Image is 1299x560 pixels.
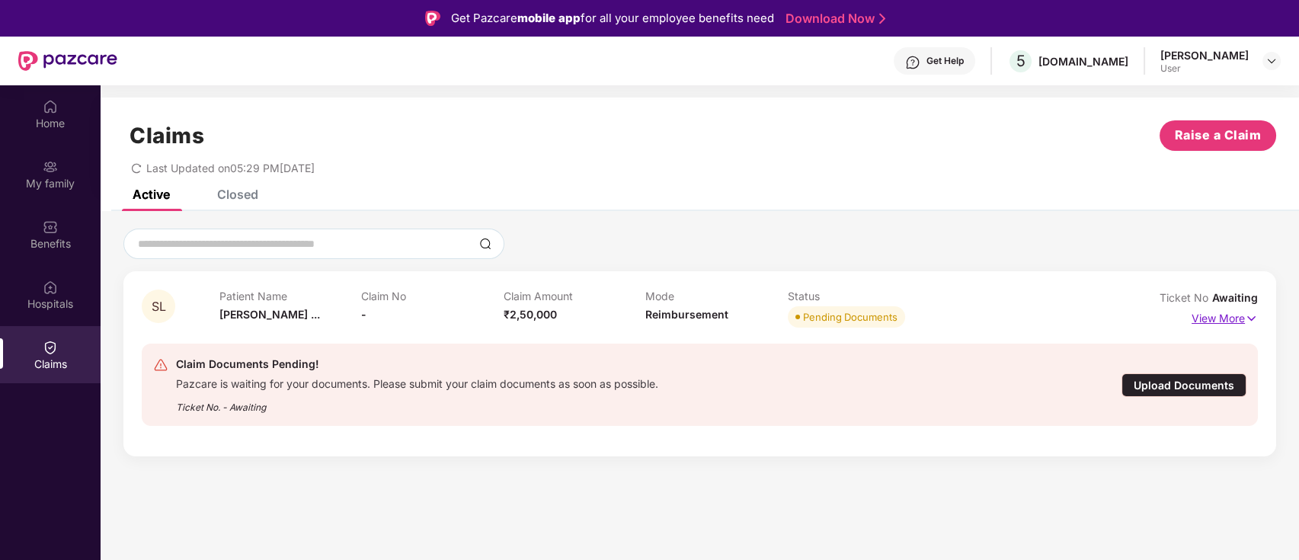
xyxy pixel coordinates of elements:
[479,238,491,250] img: svg+xml;base64,PHN2ZyBpZD0iU2VhcmNoLTMyeDMyIiB4bWxucz0iaHR0cDovL3d3dy53My5vcmcvMjAwMC9zdmciIHdpZH...
[176,373,658,391] div: Pazcare is waiting for your documents. Please submit your claim documents as soon as possible.
[1265,55,1278,67] img: svg+xml;base64,PHN2ZyBpZD0iRHJvcGRvd24tMzJ4MzIiIHhtbG5zPSJodHRwOi8vd3d3LnczLm9yZy8yMDAwL3N2ZyIgd2...
[788,290,930,302] p: Status
[1192,306,1258,327] p: View More
[18,51,117,71] img: New Pazcare Logo
[146,162,315,174] span: Last Updated on 05:29 PM[DATE]
[361,308,366,321] span: -
[176,391,658,414] div: Ticket No. - Awaiting
[1245,310,1258,327] img: svg+xml;base64,PHN2ZyB4bWxucz0iaHR0cDovL3d3dy53My5vcmcvMjAwMC9zdmciIHdpZHRoPSIxNyIgaGVpZ2h0PSIxNy...
[43,159,58,174] img: svg+xml;base64,PHN2ZyB3aWR0aD0iMjAiIGhlaWdodD0iMjAiIHZpZXdCb3g9IjAgMCAyMCAyMCIgZmlsbD0ibm9uZSIgeG...
[43,280,58,295] img: svg+xml;base64,PHN2ZyBpZD0iSG9zcGl0YWxzIiB4bWxucz0iaHR0cDovL3d3dy53My5vcmcvMjAwMC9zdmciIHdpZHRoPS...
[645,290,788,302] p: Mode
[133,187,170,202] div: Active
[926,55,964,67] div: Get Help
[176,355,658,373] div: Claim Documents Pending!
[1160,62,1249,75] div: User
[152,300,166,313] span: SL
[785,11,881,27] a: Download Now
[905,55,920,70] img: svg+xml;base64,PHN2ZyBpZD0iSGVscC0zMngzMiIgeG1sbnM9Imh0dHA6Ly93d3cudzMub3JnLzIwMDAvc3ZnIiB3aWR0aD...
[43,219,58,235] img: svg+xml;base64,PHN2ZyBpZD0iQmVuZWZpdHMiIHhtbG5zPSJodHRwOi8vd3d3LnczLm9yZy8yMDAwL3N2ZyIgd2lkdGg9Ij...
[504,308,557,321] span: ₹2,50,000
[645,308,728,321] span: Reimbursement
[517,11,581,25] strong: mobile app
[1016,52,1025,70] span: 5
[217,187,258,202] div: Closed
[153,357,168,373] img: svg+xml;base64,PHN2ZyB4bWxucz0iaHR0cDovL3d3dy53My5vcmcvMjAwMC9zdmciIHdpZHRoPSIyNCIgaGVpZ2h0PSIyNC...
[504,290,646,302] p: Claim Amount
[1160,48,1249,62] div: [PERSON_NAME]
[131,162,142,174] span: redo
[1175,126,1262,145] span: Raise a Claim
[219,290,362,302] p: Patient Name
[1038,54,1128,69] div: [DOMAIN_NAME]
[451,9,774,27] div: Get Pazcare for all your employee benefits need
[1212,291,1258,304] span: Awaiting
[1160,291,1212,304] span: Ticket No
[130,123,204,149] h1: Claims
[803,309,897,325] div: Pending Documents
[43,99,58,114] img: svg+xml;base64,PHN2ZyBpZD0iSG9tZSIgeG1sbnM9Imh0dHA6Ly93d3cudzMub3JnLzIwMDAvc3ZnIiB3aWR0aD0iMjAiIG...
[425,11,440,26] img: Logo
[1121,373,1246,397] div: Upload Documents
[361,290,504,302] p: Claim No
[43,340,58,355] img: svg+xml;base64,PHN2ZyBpZD0iQ2xhaW0iIHhtbG5zPSJodHRwOi8vd3d3LnczLm9yZy8yMDAwL3N2ZyIgd2lkdGg9IjIwIi...
[219,308,320,321] span: [PERSON_NAME] ...
[879,11,885,27] img: Stroke
[1160,120,1276,151] button: Raise a Claim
